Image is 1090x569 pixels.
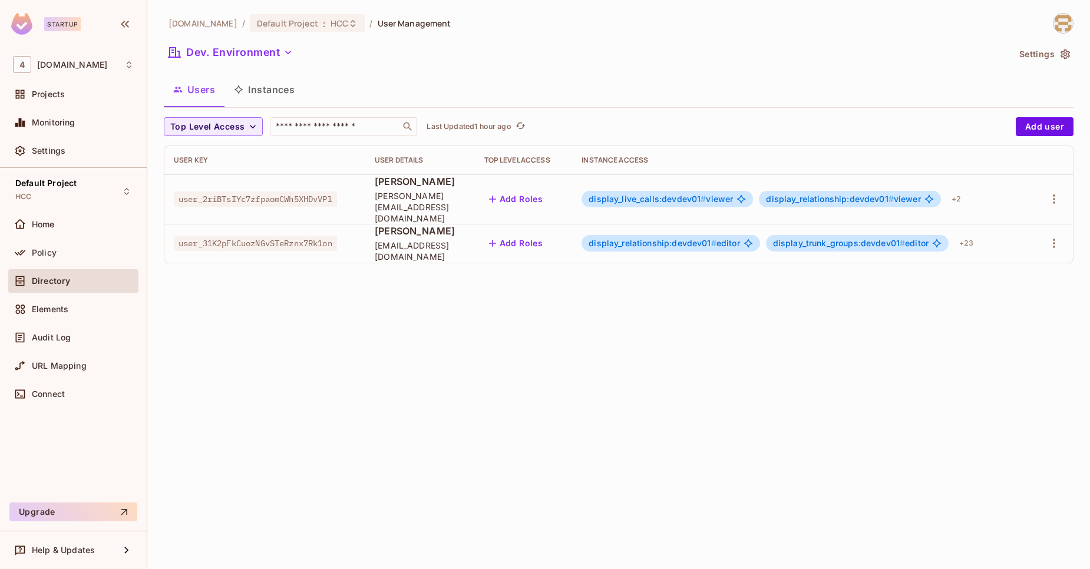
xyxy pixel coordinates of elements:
[32,248,57,257] span: Policy
[711,238,716,248] span: #
[888,194,894,204] span: #
[589,194,733,204] span: viewer
[164,75,224,104] button: Users
[15,178,77,188] span: Default Project
[32,305,68,314] span: Elements
[375,224,465,237] span: [PERSON_NAME]
[11,13,32,35] img: SReyMgAAAABJRU5ErkJggg==
[1015,45,1074,64] button: Settings
[375,190,465,224] span: [PERSON_NAME][EMAIL_ADDRESS][DOMAIN_NAME]
[174,236,337,251] span: user_31K2pFkCuozNGvSTeRznx7Rk1on
[32,361,87,370] span: URL Mapping
[589,239,739,248] span: editor
[589,238,716,248] span: display_relationship:devdev01
[514,120,528,134] button: refresh
[582,156,1022,165] div: Instance Access
[947,190,966,209] div: + 2
[13,56,31,73] span: 4
[164,43,298,62] button: Dev. Environment
[32,220,55,229] span: Home
[32,389,65,399] span: Connect
[516,121,526,133] span: refresh
[375,175,465,188] span: [PERSON_NAME]
[484,156,563,165] div: Top Level Access
[484,190,548,209] button: Add Roles
[375,156,465,165] div: User Details
[37,60,107,70] span: Workspace: 46labs.com
[224,75,304,104] button: Instances
[1016,117,1074,136] button: Add user
[331,18,348,29] span: HCC
[427,122,511,131] p: Last Updated 1 hour ago
[9,502,137,521] button: Upgrade
[322,19,326,28] span: :
[44,17,81,31] div: Startup
[257,18,318,29] span: Default Project
[174,191,337,207] span: user_2riBTsIYc7zfpaomCWh5XHDvVPl
[773,238,906,248] span: display_trunk_groups:devdev01
[484,234,548,253] button: Add Roles
[900,238,905,248] span: #
[378,18,451,29] span: User Management
[174,156,356,165] div: User Key
[164,117,263,136] button: Top Level Access
[773,239,929,248] span: editor
[32,545,95,555] span: Help & Updates
[766,194,920,204] span: viewer
[369,18,372,29] li: /
[32,90,65,99] span: Projects
[954,234,978,253] div: + 23
[375,240,465,262] span: [EMAIL_ADDRESS][DOMAIN_NAME]
[32,146,65,156] span: Settings
[589,194,706,204] span: display_live_calls:devdev01
[32,118,75,127] span: Monitoring
[701,194,706,204] span: #
[242,18,245,29] li: /
[766,194,894,204] span: display_relationship:devdev01
[169,18,237,29] span: the active workspace
[1053,14,1073,33] img: ali.sheikh@46labs.com
[170,120,245,134] span: Top Level Access
[32,276,70,286] span: Directory
[511,120,528,134] span: Click to refresh data
[15,192,31,201] span: HCC
[32,333,71,342] span: Audit Log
